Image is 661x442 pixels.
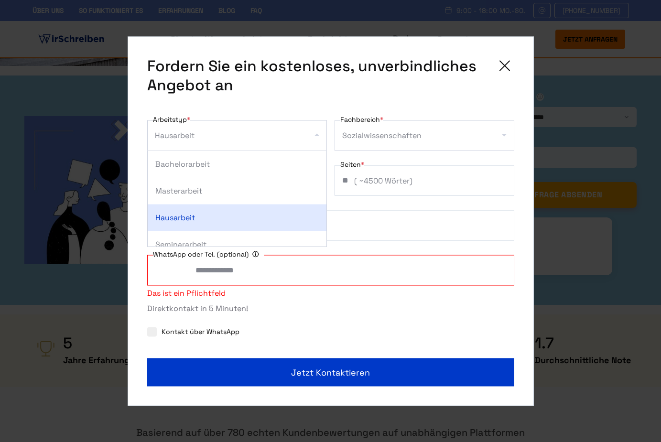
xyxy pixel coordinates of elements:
[147,288,226,298] span: Das ist ein Pflichtfeld
[148,151,326,177] div: Bachelorarbeit
[148,177,326,204] div: Masterarbeit
[147,56,488,94] span: Fordern Sie ein kostenloses, unverbindliches Angebot an
[148,204,326,231] div: Hausarbeit
[147,358,514,386] button: Jetzt kontaktieren
[291,366,370,378] span: Jetzt kontaktieren
[147,327,239,335] label: Kontakt über WhatsApp
[155,128,195,143] div: Hausarbeit
[342,128,422,143] div: Sozialwissenschaften
[153,113,190,125] label: Arbeitstyp
[340,113,383,125] label: Fachbereich
[147,301,514,316] div: Direktkontakt in 5 Minuten!
[340,158,364,170] label: Seiten
[148,231,326,258] div: Seminararbeit
[153,248,264,259] label: WhatsApp oder Tel. (optional)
